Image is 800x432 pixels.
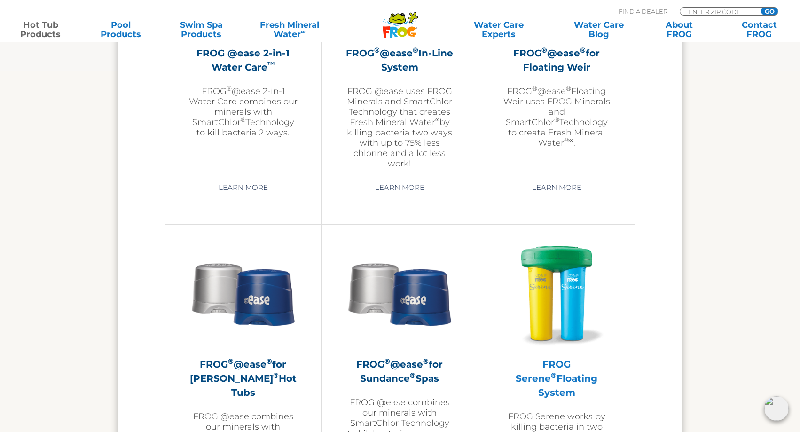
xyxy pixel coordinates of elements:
[227,85,232,92] sup: ®
[569,136,574,144] sup: ∞
[251,20,329,39] a: Fresh MineralWater∞
[502,46,612,74] h2: FROG @ease for Floating Weir
[267,60,275,69] sup: ™
[228,357,234,366] sup: ®
[345,357,454,385] h2: FROG @ease for Sundance Spas
[580,46,586,55] sup: ®
[566,85,571,92] sup: ®
[687,8,751,16] input: Zip Code Form
[345,239,454,348] img: Sundance-cartridges-2-300x300.png
[374,46,380,55] sup: ®
[541,46,547,55] sup: ®
[273,371,279,380] sup: ®
[502,239,611,348] img: hot-tub-product-serene-floater-300x300.png
[384,357,390,366] sup: ®
[521,179,592,196] a: Learn More
[551,371,557,380] sup: ®
[764,396,789,421] img: openIcon
[9,20,72,39] a: Hot TubProducts
[208,179,279,196] a: Learn More
[301,28,306,35] sup: ∞
[410,371,416,380] sup: ®
[188,46,298,74] h2: FROG @ease 2-in-1 Water Care
[188,239,298,348] img: Sundance-cartridges-2-300x300.png
[188,357,298,400] h2: FROG @ease for [PERSON_NAME] Hot Tubs
[728,20,791,39] a: ContactFROG
[188,86,298,138] p: FROG @ease 2-in-1 Water Care combines our minerals with SmartChlor Technology to kill bacteria 2 ...
[761,8,778,15] input: GO
[267,357,272,366] sup: ®
[564,136,569,144] sup: ®
[502,86,612,148] p: FROG @ease Floating Weir uses FROG Minerals and SmartChlor Technology to create Fresh Mineral Wat...
[619,7,667,16] p: Find A Dealer
[435,116,440,123] sup: ∞
[345,86,454,169] p: FROG @ease uses FROG Minerals and SmartChlor Technology that creates Fresh Mineral Water by killi...
[502,357,612,400] h2: FROG Serene Floating System
[90,20,152,39] a: PoolProducts
[448,20,549,39] a: Water CareExperts
[554,116,559,123] sup: ®
[345,46,454,74] h2: FROG @ease In-Line System
[413,46,418,55] sup: ®
[567,20,630,39] a: Water CareBlog
[648,20,710,39] a: AboutFROG
[170,20,233,39] a: Swim SpaProducts
[241,116,246,123] sup: ®
[423,357,429,366] sup: ®
[364,179,435,196] a: Learn More
[532,85,537,92] sup: ®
